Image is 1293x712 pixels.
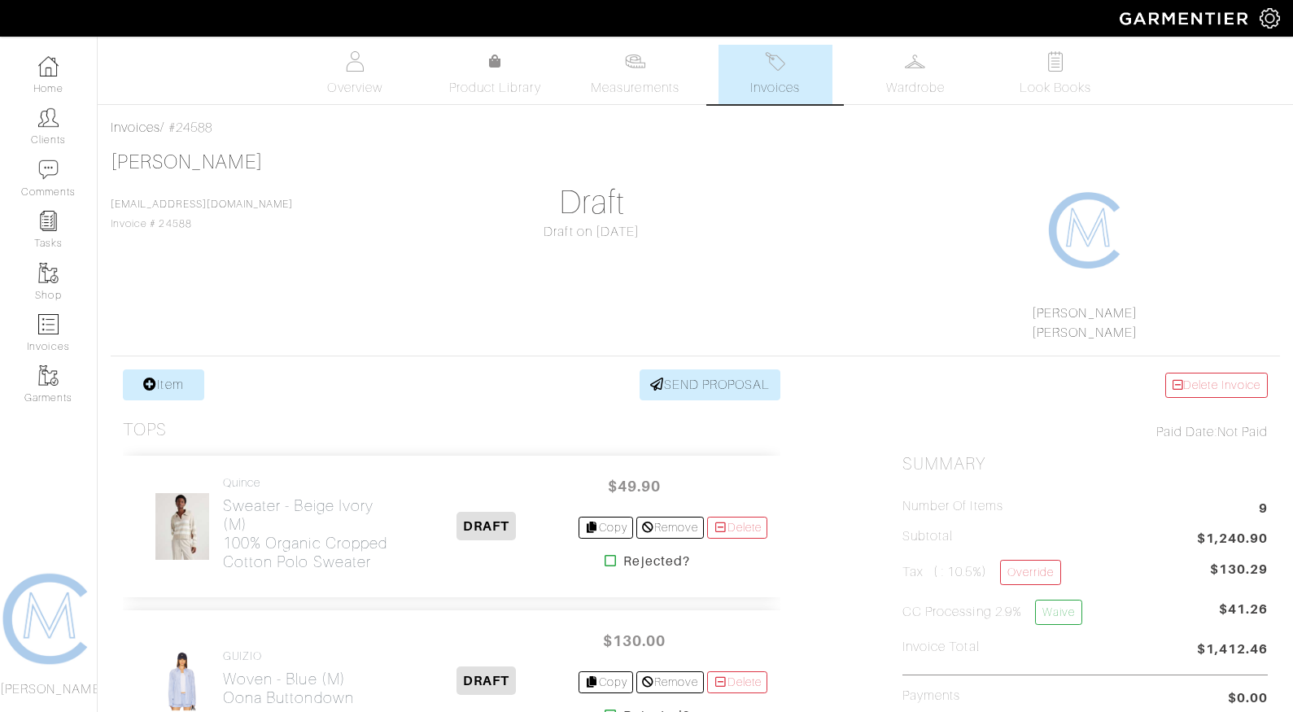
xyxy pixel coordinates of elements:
span: Overview [327,78,382,98]
a: Item [123,369,204,400]
img: garmentier-logo-header-white-b43fb05a5012e4ada735d5af1a66efaba907eab6374d6393d1fbf88cb4ef424d.png [1112,4,1260,33]
a: Quince Sweater - Beige Ivory (M)100% Organic Cropped Cotton Polo Sweater [223,476,394,571]
a: Waive [1035,600,1082,625]
a: Remove [636,517,704,539]
img: wardrobe-487a4870c1b7c33e795ec22d11cfc2ed9d08956e64fb3008fe2437562e282088.svg [905,51,925,72]
span: DRAFT [456,512,516,540]
div: Draft on [DATE] [409,222,775,242]
img: UYh61fAjwNpg3ZDJv5Nwzwhh [155,492,210,561]
span: $130.00 [585,623,683,658]
a: Measurements [578,45,692,104]
a: [EMAIL_ADDRESS][DOMAIN_NAME] [111,199,293,210]
img: 1608267731955.png.png [1046,190,1128,271]
a: Copy [579,517,633,539]
img: orders-27d20c2124de7fd6de4e0e44c1d41de31381a507db9b33961299e4e07d508b8c.svg [765,51,785,72]
h5: CC Processing 2.9% [902,600,1082,625]
img: orders-icon-0abe47150d42831381b5fb84f609e132dff9fe21cb692f30cb5eec754e2cba89.png [38,314,59,334]
h5: Number of Items [902,499,1003,514]
a: Look Books [998,45,1112,104]
h4: GUIZIO [223,649,354,663]
a: Override [1000,560,1061,585]
span: Measurements [591,78,679,98]
img: reminder-icon-8004d30b9f0a5d33ae49ab947aed9ed385cf756f9e5892f1edd6e32f2345188e.png [38,211,59,231]
img: garments-icon-b7da505a4dc4fd61783c78ac3ca0ef83fa9d6f193b1c9dc38574b1d14d53ca28.png [38,365,59,386]
h4: Quince [223,476,394,490]
a: [PERSON_NAME] [1032,306,1138,321]
h2: Sweater - Beige Ivory (M) 100% Organic Cropped Cotton Polo Sweater [223,496,394,571]
img: todo-9ac3debb85659649dc8f770b8b6100bb5dab4b48dedcbae339e5042a72dfd3cc.svg [1045,51,1065,72]
span: Product Library [449,78,541,98]
span: $0.00 [1228,688,1268,708]
a: [PERSON_NAME] [1032,325,1138,340]
div: Not Paid [902,422,1268,442]
img: gear-icon-white-bd11855cb880d31180b6d7d6211b90ccbf57a29d726f0c71d8c61bd08dd39cc2.png [1260,8,1280,28]
a: Remove [636,671,704,693]
img: basicinfo-40fd8af6dae0f16599ec9e87c0ef1c0a1fdea2edbe929e3d69a839185d80c458.svg [345,51,365,72]
h2: Woven - Blue (M) Oona Buttondown [223,670,354,707]
h3: Tops [123,420,167,440]
span: 9 [1259,499,1268,521]
span: $49.90 [585,469,683,504]
span: $130.29 [1210,560,1268,579]
h5: Payments [902,688,960,704]
div: / #24588 [111,118,1280,138]
span: Wardrobe [886,78,945,98]
a: Wardrobe [858,45,972,104]
a: Delete Invoice [1165,373,1268,398]
a: GUIZIO Woven - Blue (M)Oona Buttondown [223,649,354,707]
h5: Invoice Total [902,640,980,655]
h5: Subtotal [902,529,953,544]
span: Invoices [750,78,800,98]
strong: Rejected? [623,552,689,571]
a: Invoices [111,120,160,135]
span: Invoice # 24588 [111,199,293,229]
a: [PERSON_NAME] [111,151,263,173]
a: Delete [707,671,767,693]
a: Delete [707,517,767,539]
img: dashboard-icon-dbcd8f5a0b271acd01030246c82b418ddd0df26cd7fceb0bd07c9910d44c42f6.png [38,56,59,76]
span: DRAFT [456,666,516,695]
a: Overview [298,45,412,104]
span: Paid Date: [1156,425,1217,439]
span: $41.26 [1219,600,1268,631]
h5: Tax ( : 10.5%) [902,560,1061,585]
a: SEND PROPOSAL [640,369,781,400]
span: Look Books [1020,78,1092,98]
h2: Summary [902,454,1268,474]
a: Product Library [438,52,552,98]
h1: Draft [409,183,775,222]
img: clients-icon-6bae9207a08558b7cb47a8932f037763ab4055f8c8b6bfacd5dc20c3e0201464.png [38,107,59,128]
span: $1,412.46 [1197,640,1268,662]
img: measurements-466bbee1fd09ba9460f595b01e5d73f9e2bff037440d3c8f018324cb6cdf7a4a.svg [625,51,645,72]
span: $1,240.90 [1197,529,1268,551]
img: garments-icon-b7da505a4dc4fd61783c78ac3ca0ef83fa9d6f193b1c9dc38574b1d14d53ca28.png [38,263,59,283]
img: comment-icon-a0a6a9ef722e966f86d9cbdc48e553b5cf19dbc54f86b18d962a5391bc8f6eb6.png [38,159,59,180]
a: Invoices [719,45,832,104]
a: Copy [579,671,633,693]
